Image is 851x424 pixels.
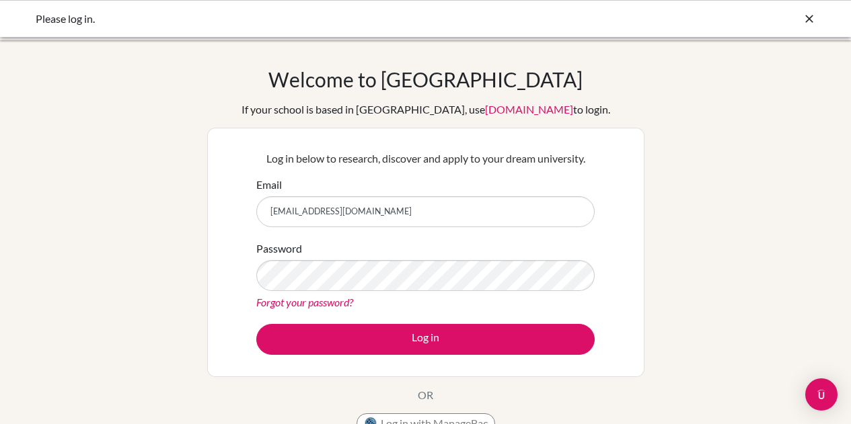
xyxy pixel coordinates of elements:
[256,296,353,308] a: Forgot your password?
[268,67,583,91] h1: Welcome to [GEOGRAPHIC_DATA]
[242,101,610,118] div: If your school is based in [GEOGRAPHIC_DATA], use to login.
[418,387,433,403] p: OR
[256,241,302,257] label: Password
[805,378,838,411] div: Open Intercom Messenger
[36,11,614,27] div: Please log in.
[256,324,595,355] button: Log in
[256,177,282,193] label: Email
[485,103,573,116] a: [DOMAIN_NAME]
[256,151,595,167] p: Log in below to research, discover and apply to your dream university.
